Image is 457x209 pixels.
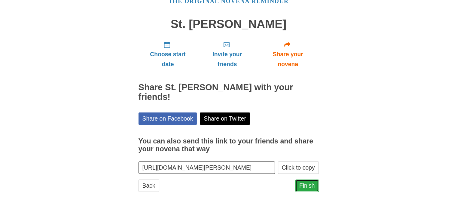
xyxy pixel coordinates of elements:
[295,180,319,192] a: Finish
[203,49,251,69] span: Invite your friends
[139,180,159,192] a: Back
[200,112,250,125] a: Share on Twitter
[145,49,191,69] span: Choose start date
[263,49,313,69] span: Share your novena
[139,83,319,102] h2: Share St. [PERSON_NAME] with your friends!
[278,161,319,174] button: Click to copy
[139,112,197,125] a: Share on Facebook
[197,36,257,72] a: Invite your friends
[139,36,197,72] a: Choose start date
[139,137,319,153] h3: You can also send this link to your friends and share your novena that way
[139,18,319,31] h1: St. [PERSON_NAME]
[257,36,319,72] a: Share your novena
